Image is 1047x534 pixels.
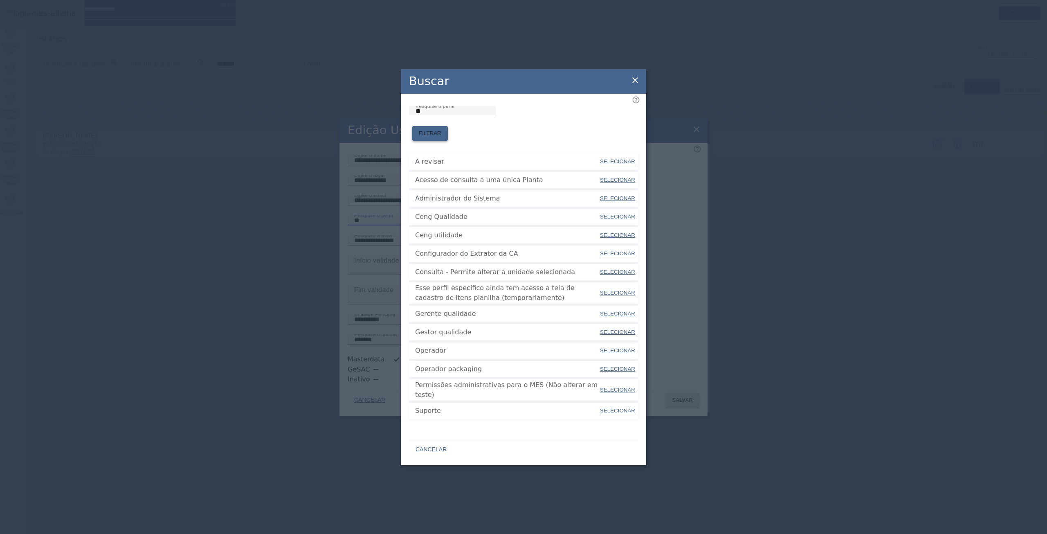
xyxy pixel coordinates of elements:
span: SELECIONAR [600,329,635,335]
button: SELECIONAR [599,325,636,340]
span: SELECIONAR [600,387,635,393]
span: FILTRAR [419,129,441,137]
span: SELECIONAR [600,366,635,372]
button: SELECIONAR [599,343,636,358]
button: SELECIONAR [599,362,636,376]
button: SELECIONAR [599,173,636,187]
span: Consulta - Permite alterar a unidade selecionada [415,267,599,277]
span: Operador packaging [415,364,599,374]
span: SELECIONAR [600,269,635,275]
button: SELECIONAR [599,286,636,300]
span: SELECIONAR [600,311,635,317]
span: SELECIONAR [600,195,635,201]
span: Gerente qualidade [415,309,599,319]
span: Acesso de consulta a uma única Planta [415,175,599,185]
span: SELECIONAR [600,290,635,296]
span: SELECIONAR [600,232,635,238]
span: CANCELAR [416,446,447,454]
span: Operador [415,346,599,356]
button: SELECIONAR [599,191,636,206]
span: SELECIONAR [600,408,635,414]
h2: Buscar [409,72,449,90]
button: SELECIONAR [599,228,636,243]
span: A revisar [415,157,599,167]
span: SELECIONAR [600,158,635,164]
span: Administrador do Sistema [415,194,599,203]
button: SELECIONAR [599,265,636,279]
span: SELECIONAR [600,214,635,220]
span: Ceng Qualidade [415,212,599,222]
button: CANCELAR [409,442,453,457]
span: Esse perfil especifico ainda tem acesso a tela de cadastro de itens planilha (temporariamente) [415,283,599,303]
button: SELECIONAR [599,383,636,397]
button: SELECIONAR [599,306,636,321]
button: SELECIONAR [599,154,636,169]
span: Ceng utilidade [415,230,599,240]
span: Gestor qualidade [415,327,599,337]
button: SELECIONAR [599,246,636,261]
span: SELECIONAR [600,177,635,183]
button: FILTRAR [412,126,448,141]
button: SELECIONAR [599,210,636,224]
span: Configurador do Extrator da CA [415,249,599,259]
span: SELECIONAR [600,347,635,354]
mat-label: Pesquise o perfil [416,103,454,108]
button: SELECIONAR [599,403,636,418]
span: SELECIONAR [600,250,635,257]
span: Suporte [415,406,599,416]
span: Permissões administrativas para o MES (Não alterar em teste) [415,380,599,400]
